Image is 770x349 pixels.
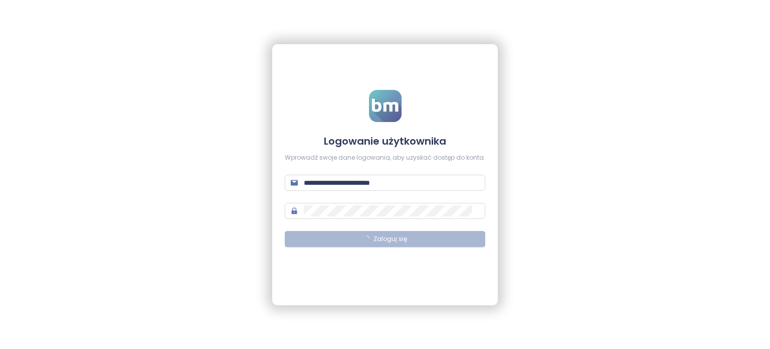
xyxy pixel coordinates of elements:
[285,153,485,163] div: Wprowadź swoje dane logowania, aby uzyskać dostęp do konta.
[369,90,402,122] img: logo
[285,134,485,148] h4: Logowanie użytkownika
[285,231,485,247] button: Zaloguj się
[373,235,407,244] span: Zaloguj się
[363,235,369,242] span: loading
[291,179,298,186] span: mail
[291,207,298,214] span: lock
